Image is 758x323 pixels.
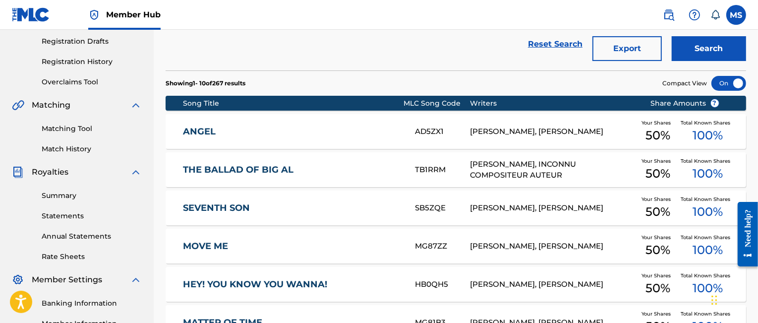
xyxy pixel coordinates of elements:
[470,126,636,137] div: [PERSON_NAME], [PERSON_NAME]
[663,9,675,21] img: search
[130,274,142,286] img: expand
[641,195,675,203] span: Your Shares
[708,275,758,323] iframe: Chat Widget
[183,164,402,176] a: THE BALLAD OF BIG AL
[404,98,469,109] div: MLC Song Code
[681,157,735,165] span: Total Known Shares
[659,5,679,25] a: Public Search
[685,5,704,25] div: Help
[672,36,746,61] button: Search
[42,36,142,47] a: Registration Drafts
[641,234,675,241] span: Your Shares
[681,272,735,279] span: Total Known Shares
[689,9,700,21] img: help
[646,203,671,221] span: 50 %
[710,10,720,20] div: Notifications
[166,79,245,88] p: Showing 1 - 10 of 267 results
[662,79,707,88] span: Compact View
[32,99,70,111] span: Matching
[42,77,142,87] a: Overclaims Tool
[641,119,675,127] span: Your Shares
[693,203,723,221] span: 100 %
[183,202,402,214] a: SEVENTH SON
[42,298,142,309] a: Banking Information
[42,144,142,154] a: Match History
[415,241,470,252] div: MG87ZZ
[470,98,636,109] div: Writers
[711,285,717,315] div: Drag
[470,202,636,214] div: [PERSON_NAME], [PERSON_NAME]
[183,98,404,109] div: Song Title
[592,36,662,61] button: Export
[32,274,102,286] span: Member Settings
[415,202,470,214] div: SB5ZQE
[42,211,142,221] a: Statements
[646,165,671,183] span: 50 %
[415,279,470,290] div: HB0QH5
[646,127,671,144] span: 50 %
[12,274,24,286] img: Member Settings
[470,279,636,290] div: [PERSON_NAME], [PERSON_NAME]
[12,166,24,178] img: Royalties
[641,157,675,165] span: Your Shares
[681,234,735,241] span: Total Known Shares
[693,279,723,297] span: 100 %
[415,164,470,176] div: TB1RRM
[646,279,671,297] span: 50 %
[711,99,719,107] span: ?
[470,159,636,181] div: [PERSON_NAME], INCONNU COMPOSITEUR AUTEUR
[183,126,402,137] a: ANGEL
[42,57,142,67] a: Registration History
[42,124,142,134] a: Matching Tool
[106,9,161,20] span: Member Hub
[88,9,100,21] img: Top Rightsholder
[130,99,142,111] img: expand
[730,194,758,274] iframe: Resource Center
[130,166,142,178] img: expand
[646,241,671,259] span: 50 %
[651,98,719,109] span: Share Amounts
[183,279,402,290] a: HEY! YOU KNOW YOU WANNA!
[32,166,68,178] span: Royalties
[12,99,24,111] img: Matching
[726,5,746,25] div: User Menu
[681,195,735,203] span: Total Known Shares
[415,126,470,137] div: AD5ZX1
[523,33,587,55] a: Reset Search
[681,119,735,127] span: Total Known Shares
[42,231,142,242] a: Annual Statements
[12,7,50,22] img: MLC Logo
[641,310,675,318] span: Your Shares
[693,165,723,183] span: 100 %
[641,272,675,279] span: Your Shares
[42,191,142,201] a: Summary
[693,241,723,259] span: 100 %
[183,241,402,252] a: MOVE ME
[42,252,142,262] a: Rate Sheets
[470,241,636,252] div: [PERSON_NAME], [PERSON_NAME]
[681,310,735,318] span: Total Known Shares
[693,127,723,144] span: 100 %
